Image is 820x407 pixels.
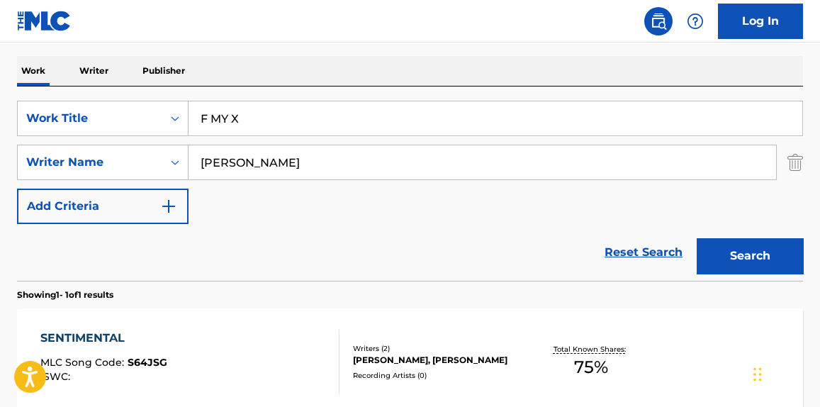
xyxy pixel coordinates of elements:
img: Delete Criterion [787,145,803,180]
img: help [687,13,704,30]
span: ISWC : [40,370,74,383]
p: Writer [75,56,113,86]
div: SENTIMENTAL [40,330,167,347]
span: 75 % [574,355,608,380]
img: 9d2ae6d4665cec9f34b9.svg [160,198,177,215]
a: Public Search [644,7,673,35]
button: Add Criteria [17,189,189,224]
iframe: Chat Widget [749,339,820,407]
form: Search Form [17,101,803,281]
div: Drag [753,353,762,396]
span: MLC Song Code : [40,356,128,369]
img: MLC Logo [17,11,72,31]
div: [PERSON_NAME], [PERSON_NAME] [353,354,526,367]
img: search [650,13,667,30]
div: Writer Name [26,154,154,171]
p: Publisher [138,56,189,86]
p: Total Known Shares: [554,344,629,355]
div: Writers ( 2 ) [353,343,526,354]
div: Work Title [26,110,154,127]
p: Work [17,56,50,86]
div: Help [681,7,709,35]
span: S64JSG [128,356,167,369]
div: Recording Artists ( 0 ) [353,370,526,381]
p: Showing 1 - 1 of 1 results [17,289,113,301]
a: Log In [718,4,803,39]
a: Reset Search [597,237,690,268]
button: Search [697,238,803,274]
